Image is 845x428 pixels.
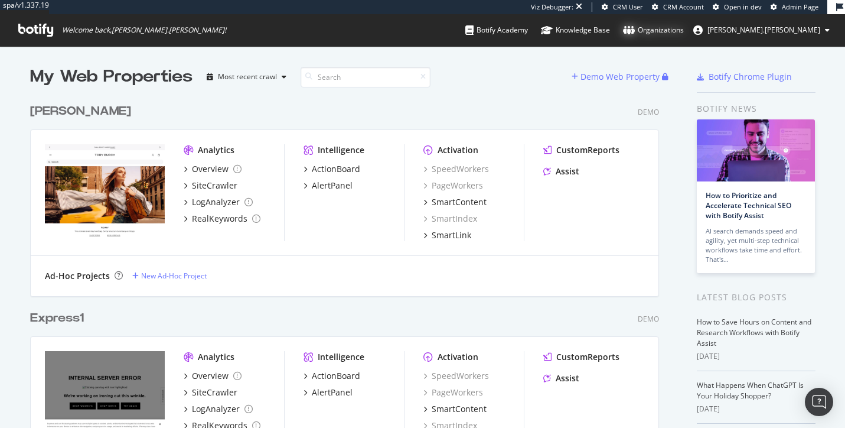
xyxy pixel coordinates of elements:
a: ActionBoard [304,163,360,175]
a: PageWorkers [423,180,483,192]
div: Intelligence [318,351,364,363]
div: [PERSON_NAME] [30,103,131,120]
a: How to Prioritize and Accelerate Technical SEO with Botify Assist [706,190,791,221]
div: Analytics [198,351,234,363]
div: AlertPanel [312,387,353,398]
a: Knowledge Base [541,14,610,46]
a: Open in dev [713,2,762,12]
a: Assist [543,166,579,177]
a: PageWorkers [423,387,483,398]
div: Most recent crawl [218,73,277,80]
img: Tory Burch [45,144,165,240]
div: SiteCrawler [192,387,237,398]
div: SiteCrawler [192,180,237,192]
a: SpeedWorkers [423,370,489,382]
div: AI search demands speed and agility, yet multi-step technical workflows take time and effort. Tha... [706,226,806,264]
div: Overview [192,370,229,382]
a: AlertPanel [304,180,353,192]
button: Most recent crawl [202,67,291,86]
a: SiteCrawler [184,387,237,398]
div: SmartLink [432,229,471,241]
a: ActionBoard [304,370,360,382]
a: CRM Account [652,2,704,12]
div: SmartContent [432,403,487,415]
a: AlertPanel [304,387,353,398]
a: New Ad-Hoc Project [132,271,207,281]
div: Express1 [30,310,84,327]
a: Organizations [623,14,684,46]
div: SmartContent [432,196,487,208]
div: Demo [638,107,659,117]
img: How to Prioritize and Accelerate Technical SEO with Botify Assist [697,119,815,181]
div: Ad-Hoc Projects [45,270,110,282]
div: Activation [438,351,478,363]
a: Botify Chrome Plugin [697,71,792,83]
div: LogAnalyzer [192,403,240,415]
div: My Web Properties [30,65,193,89]
div: Latest Blog Posts [697,291,815,304]
input: Search [301,67,430,87]
a: CustomReports [543,351,619,363]
a: SmartContent [423,403,487,415]
a: Demo Web Property [572,72,662,82]
div: Botify Chrome Plugin [709,71,792,83]
span: CRM Account [663,2,704,11]
a: [PERSON_NAME] [30,103,136,120]
div: ActionBoard [312,370,360,382]
div: Intelligence [318,144,364,156]
div: Organizations [623,24,684,36]
a: LogAnalyzer [184,196,253,208]
div: Open Intercom Messenger [805,388,833,416]
span: katrina.winfield [707,25,820,35]
div: Demo [638,314,659,324]
div: RealKeywords [192,213,247,225]
div: CustomReports [556,351,619,363]
a: Assist [543,372,579,384]
div: CustomReports [556,144,619,156]
div: [DATE] [697,351,815,362]
a: Botify Academy [465,14,528,46]
span: Welcome back, [PERSON_NAME].[PERSON_NAME] ! [62,25,226,35]
button: Demo Web Property [572,67,662,86]
div: Botify Academy [465,24,528,36]
span: CRM User [613,2,643,11]
button: [PERSON_NAME].[PERSON_NAME] [684,21,839,40]
div: Analytics [198,144,234,156]
a: SiteCrawler [184,180,237,192]
a: SpeedWorkers [423,163,489,175]
a: Overview [184,370,242,382]
span: Open in dev [724,2,762,11]
a: SmartLink [423,229,471,241]
div: Knowledge Base [541,24,610,36]
a: LogAnalyzer [184,403,253,415]
a: Express1 [30,310,89,327]
a: CustomReports [543,144,619,156]
a: What Happens When ChatGPT Is Your Holiday Shopper? [697,380,804,401]
div: ActionBoard [312,163,360,175]
div: [DATE] [697,404,815,414]
div: Assist [556,166,579,177]
div: Botify news [697,102,815,115]
div: Assist [556,372,579,384]
div: New Ad-Hoc Project [141,271,207,281]
a: Admin Page [771,2,818,12]
div: Overview [192,163,229,175]
a: How to Save Hours on Content and Research Workflows with Botify Assist [697,317,811,348]
a: RealKeywords [184,213,260,225]
a: SmartContent [423,196,487,208]
a: Overview [184,163,242,175]
div: AlertPanel [312,180,353,192]
a: CRM User [602,2,643,12]
a: SmartIndex [423,213,477,225]
div: LogAnalyzer [192,196,240,208]
div: Activation [438,144,478,156]
span: Admin Page [782,2,818,11]
div: Viz Debugger: [531,2,573,12]
div: Demo Web Property [580,71,660,83]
